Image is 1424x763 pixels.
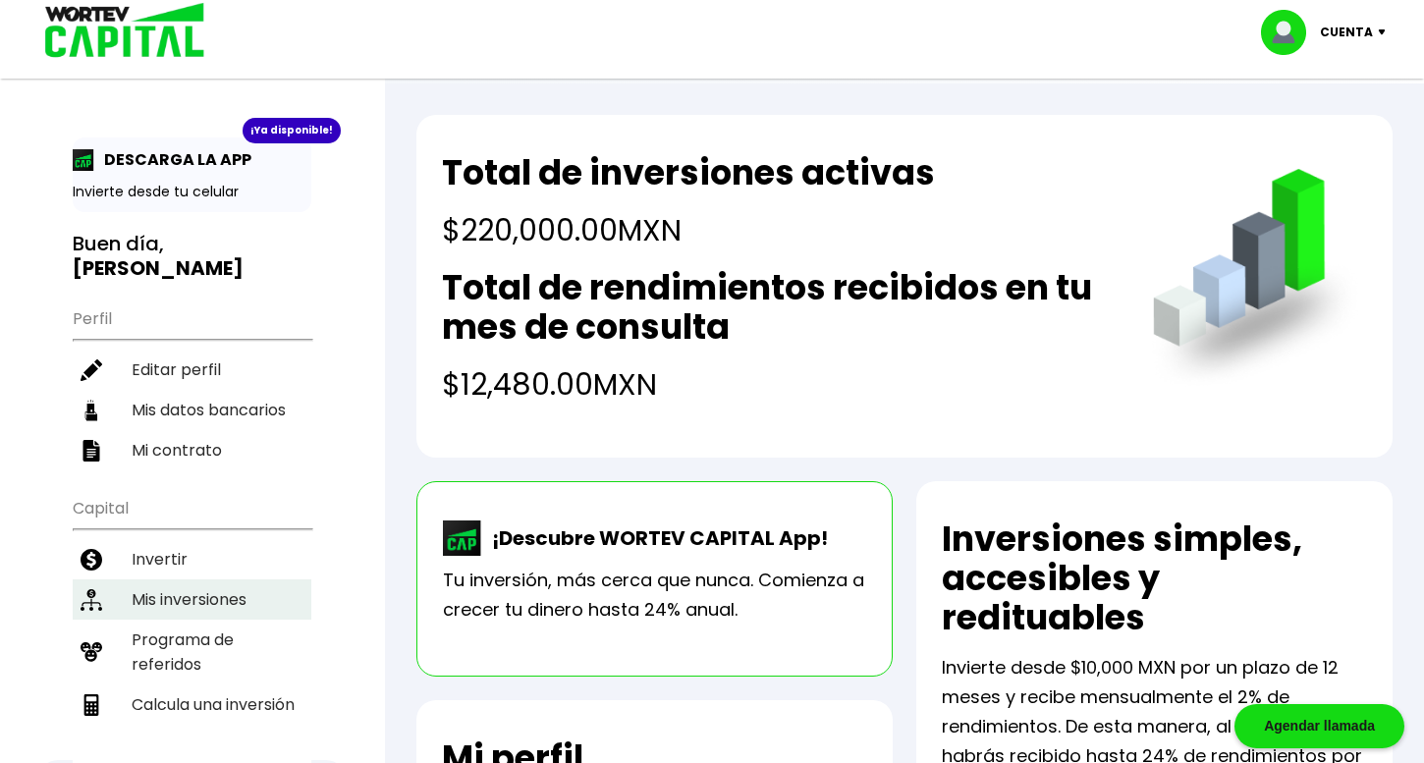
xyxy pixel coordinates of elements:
h2: Total de rendimientos recibidos en tu mes de consulta [442,268,1114,347]
p: ¡Descubre WORTEV CAPITAL App! [482,523,828,553]
h3: Buen día, [73,232,311,281]
img: wortev-capital-app-icon [443,520,482,556]
a: Mis datos bancarios [73,390,311,430]
img: recomiendanos-icon.9b8e9327.svg [81,641,102,663]
img: editar-icon.952d3147.svg [81,359,102,381]
a: Programa de referidos [73,620,311,684]
p: DESCARGA LA APP [94,147,251,172]
img: app-icon [73,149,94,171]
div: ¡Ya disponible! [243,118,341,143]
a: Mis inversiones [73,579,311,620]
p: Cuenta [1320,18,1373,47]
ul: Perfil [73,297,311,470]
a: Invertir [73,539,311,579]
div: Agendar llamada [1234,704,1404,748]
img: invertir-icon.b3b967d7.svg [81,549,102,571]
a: Editar perfil [73,350,311,390]
img: profile-image [1261,10,1320,55]
p: Invierte desde tu celular [73,182,311,202]
img: datos-icon.10cf9172.svg [81,400,102,421]
h4: $220,000.00 MXN [442,208,935,252]
h2: Inversiones simples, accesibles y redituables [942,519,1367,637]
a: Calcula una inversión [73,684,311,725]
a: Mi contrato [73,430,311,470]
img: contrato-icon.f2db500c.svg [81,440,102,462]
img: inversiones-icon.6695dc30.svg [81,589,102,611]
b: [PERSON_NAME] [73,254,244,282]
p: Tu inversión, más cerca que nunca. Comienza a crecer tu dinero hasta 24% anual. [443,566,866,625]
img: calculadora-icon.17d418c4.svg [81,694,102,716]
img: icon-down [1373,29,1399,35]
h2: Total de inversiones activas [442,153,935,192]
h4: $12,480.00 MXN [442,362,1114,407]
img: grafica.516fef24.png [1144,169,1367,392]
